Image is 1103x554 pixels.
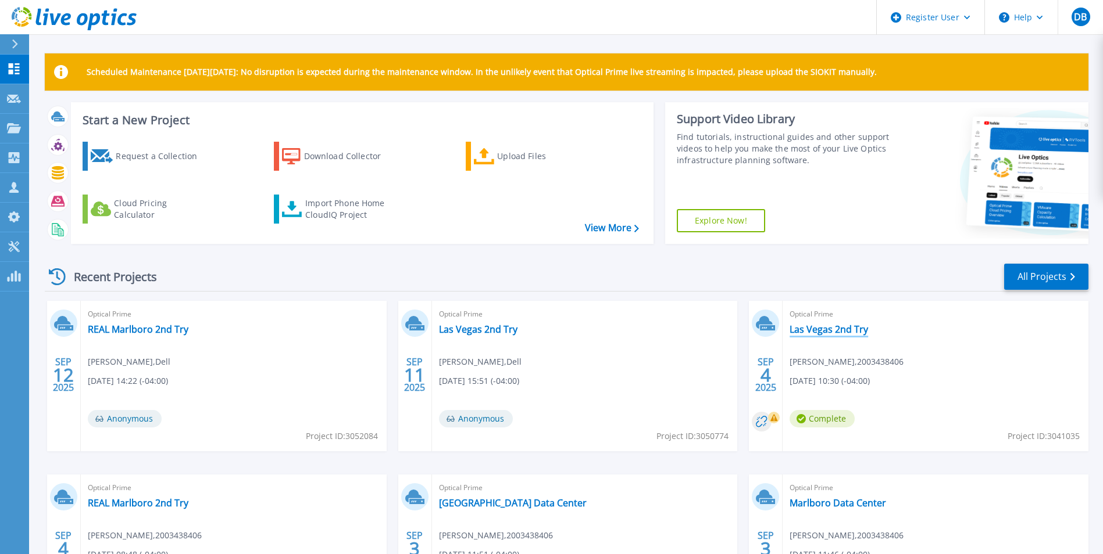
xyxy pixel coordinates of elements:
[116,145,209,168] div: Request a Collection
[88,481,380,494] span: Optical Prime
[114,197,207,221] div: Cloud Pricing Calculator
[677,209,765,232] a: Explore Now!
[52,354,74,396] div: SEP 2025
[790,481,1081,494] span: Optical Prime
[761,544,771,553] span: 3
[88,529,202,542] span: [PERSON_NAME] , 2003438406
[1074,12,1087,21] span: DB
[439,323,517,335] a: Las Vegas 2nd Try
[88,323,188,335] a: REAL Marlboro 2nd Try
[88,355,170,368] span: [PERSON_NAME] , Dell
[761,370,771,380] span: 4
[790,323,868,335] a: Las Vegas 2nd Try
[439,481,731,494] span: Optical Prime
[585,222,639,233] a: View More
[88,308,380,321] span: Optical Prime
[656,430,729,443] span: Project ID: 3050774
[83,142,212,171] a: Request a Collection
[404,354,426,396] div: SEP 2025
[439,375,519,387] span: [DATE] 15:51 (-04:00)
[439,497,587,509] a: [GEOGRAPHIC_DATA] Data Center
[790,529,904,542] span: [PERSON_NAME] , 2003438406
[466,142,595,171] a: Upload Files
[755,354,777,396] div: SEP 2025
[87,67,877,77] p: Scheduled Maintenance [DATE][DATE]: No disruption is expected during the maintenance window. In t...
[274,142,404,171] a: Download Collector
[83,195,212,224] a: Cloud Pricing Calculator
[790,497,886,509] a: Marlboro Data Center
[790,375,870,387] span: [DATE] 10:30 (-04:00)
[58,544,69,553] span: 4
[83,114,638,127] h3: Start a New Project
[88,410,162,427] span: Anonymous
[439,355,522,368] span: [PERSON_NAME] , Dell
[439,529,553,542] span: [PERSON_NAME] , 2003438406
[790,410,855,427] span: Complete
[497,145,590,168] div: Upload Files
[1008,430,1080,443] span: Project ID: 3041035
[790,355,904,368] span: [PERSON_NAME] , 2003438406
[677,111,893,127] div: Support Video Library
[790,308,1081,321] span: Optical Prime
[439,308,731,321] span: Optical Prime
[404,370,425,380] span: 11
[439,410,513,427] span: Anonymous
[1004,264,1088,290] a: All Projects
[306,430,378,443] span: Project ID: 3052084
[409,544,420,553] span: 3
[305,197,396,221] div: Import Phone Home CloudIQ Project
[88,497,188,509] a: REAL Marlboro 2nd Try
[88,375,168,387] span: [DATE] 14:22 (-04:00)
[677,131,893,166] div: Find tutorials, instructional guides and other support videos to help you make the most of your L...
[304,145,397,168] div: Download Collector
[45,262,173,291] div: Recent Projects
[53,370,74,380] span: 12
